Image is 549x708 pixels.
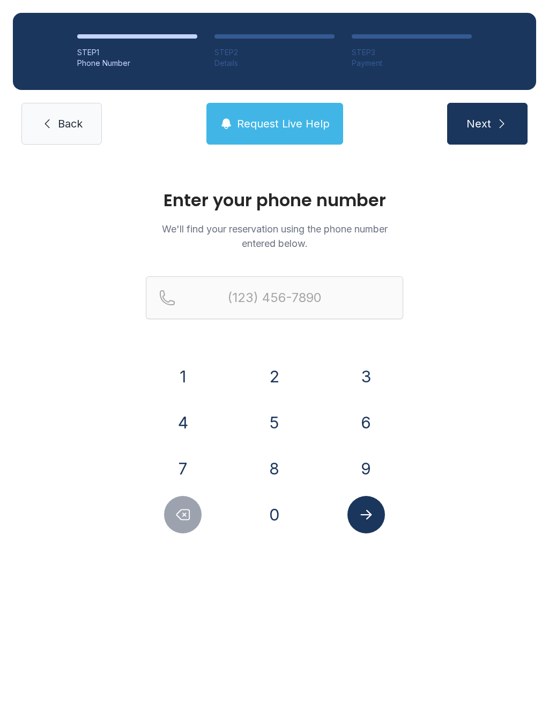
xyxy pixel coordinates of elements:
[256,496,293,533] button: 0
[77,58,197,69] div: Phone Number
[164,450,202,487] button: 7
[164,496,202,533] button: Delete number
[214,58,335,69] div: Details
[352,47,472,58] div: STEP 3
[347,496,385,533] button: Submit lookup form
[77,47,197,58] div: STEP 1
[237,116,330,131] span: Request Live Help
[347,358,385,395] button: 3
[146,276,403,319] input: Reservation phone number
[256,404,293,441] button: 5
[256,358,293,395] button: 2
[164,404,202,441] button: 4
[347,450,385,487] button: 9
[352,58,472,69] div: Payment
[466,116,491,131] span: Next
[146,192,403,209] h1: Enter your phone number
[347,404,385,441] button: 6
[214,47,335,58] div: STEP 2
[146,222,403,251] p: We'll find your reservation using the phone number entered below.
[164,358,202,395] button: 1
[256,450,293,487] button: 8
[58,116,83,131] span: Back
